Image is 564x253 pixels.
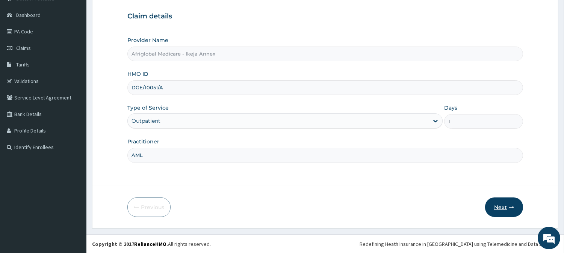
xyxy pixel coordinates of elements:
[134,241,166,247] a: RelianceHMO
[127,197,171,217] button: Previous
[127,36,168,44] label: Provider Name
[16,45,31,51] span: Claims
[127,70,148,78] label: HMO ID
[360,240,558,248] div: Redefining Heath Insurance in [GEOGRAPHIC_DATA] using Telemedicine and Data Science!
[16,12,41,18] span: Dashboard
[444,104,457,111] label: Days
[92,241,168,247] strong: Copyright © 2017 .
[132,117,160,125] div: Outpatient
[127,138,159,145] label: Practitioner
[127,104,169,111] label: Type of Service
[485,197,523,217] button: Next
[127,148,523,163] input: Enter Name
[127,12,523,21] h3: Claim details
[127,80,523,95] input: Enter HMO ID
[16,61,30,68] span: Tariffs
